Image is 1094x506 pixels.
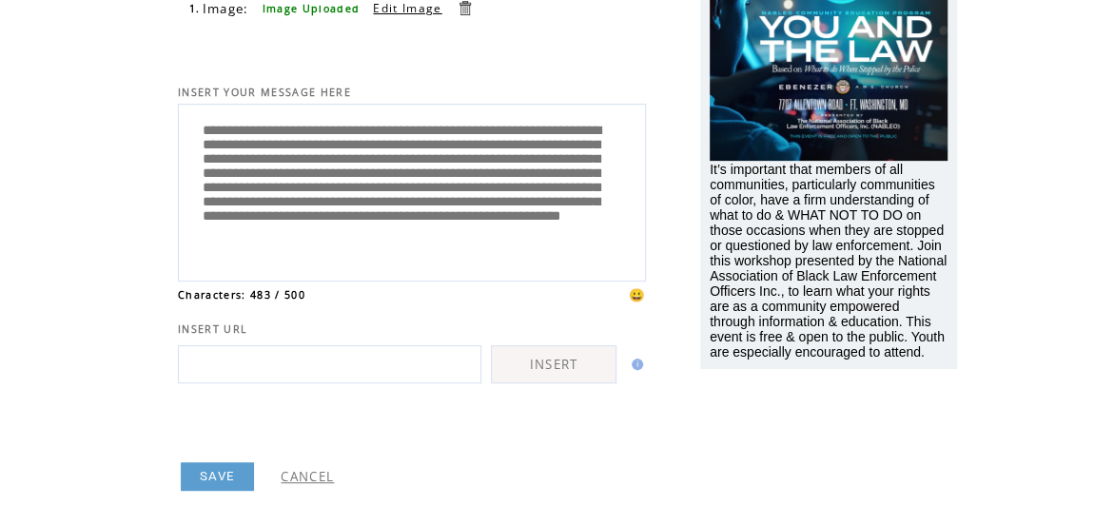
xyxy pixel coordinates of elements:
a: SAVE [181,462,254,491]
span: INSERT YOUR MESSAGE HERE [178,86,351,99]
img: help.gif [626,359,643,370]
span: 😀 [629,286,646,303]
span: Image Uploaded [263,2,361,15]
a: INSERT [491,345,616,383]
span: 1. [189,2,201,15]
a: CANCEL [281,468,334,485]
span: It’s important that members of all communities, particularly communities of color, have a firm un... [710,162,947,360]
span: Characters: 483 / 500 [178,288,305,302]
span: INSERT URL [178,322,247,336]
